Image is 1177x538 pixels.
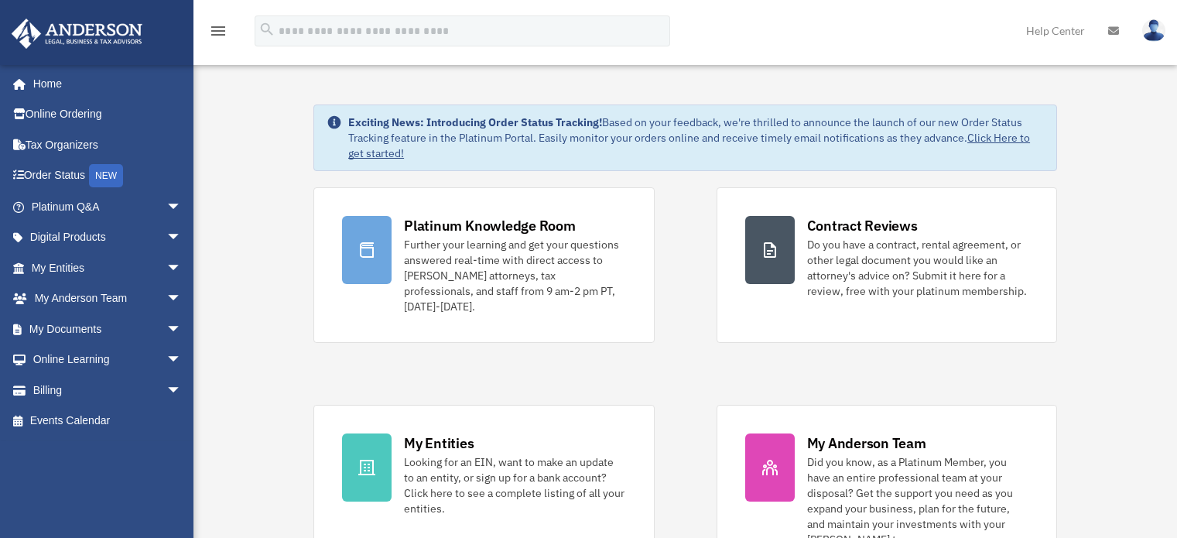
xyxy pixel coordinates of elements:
a: Billingarrow_drop_down [11,375,205,406]
a: My Entitiesarrow_drop_down [11,252,205,283]
a: Online Ordering [11,99,205,130]
span: arrow_drop_down [166,344,197,376]
a: Platinum Q&Aarrow_drop_down [11,191,205,222]
a: Platinum Knowledge Room Further your learning and get your questions answered real-time with dire... [313,187,654,343]
span: arrow_drop_down [166,314,197,345]
div: Do you have a contract, rental agreement, or other legal document you would like an attorney's ad... [807,237,1028,299]
a: Click Here to get started! [348,131,1030,160]
a: Online Learningarrow_drop_down [11,344,205,375]
strong: Exciting News: Introducing Order Status Tracking! [348,115,602,129]
span: arrow_drop_down [166,191,197,223]
a: Digital Productsarrow_drop_down [11,222,205,253]
span: arrow_drop_down [166,283,197,315]
div: Platinum Knowledge Room [404,216,576,235]
a: Tax Organizers [11,129,205,160]
a: Contract Reviews Do you have a contract, rental agreement, or other legal document you would like... [717,187,1057,343]
img: User Pic [1142,19,1165,42]
i: search [258,21,275,38]
img: Anderson Advisors Platinum Portal [7,19,147,49]
a: My Anderson Teamarrow_drop_down [11,283,205,314]
div: My Entities [404,433,474,453]
div: Based on your feedback, we're thrilled to announce the launch of our new Order Status Tracking fe... [348,115,1044,161]
div: NEW [89,164,123,187]
a: Home [11,68,197,99]
div: My Anderson Team [807,433,926,453]
span: arrow_drop_down [166,222,197,254]
i: menu [209,22,228,40]
span: arrow_drop_down [166,252,197,284]
a: menu [209,27,228,40]
a: My Documentsarrow_drop_down [11,314,205,344]
a: Order StatusNEW [11,160,205,192]
a: Events Calendar [11,406,205,437]
div: Further your learning and get your questions answered real-time with direct access to [PERSON_NAM... [404,237,625,314]
div: Contract Reviews [807,216,918,235]
span: arrow_drop_down [166,375,197,406]
div: Looking for an EIN, want to make an update to an entity, or sign up for a bank account? Click her... [404,454,625,516]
